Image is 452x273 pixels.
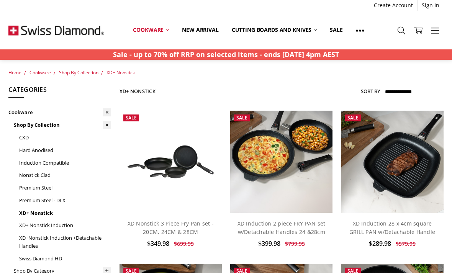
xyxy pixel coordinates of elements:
span: Sale [236,114,247,121]
span: $399.98 [258,239,280,248]
a: New arrival [175,21,225,38]
a: Swiss Diamond HD [19,252,111,265]
a: Premium Steel [19,181,111,194]
img: XD Induction 28 x 4cm square GRILL PAN w/Detachable Handle [341,111,444,213]
a: CXD [19,131,111,144]
strong: Sale - up to 70% off RRP on selected items - ends [DATE] 4pm AEST [113,50,339,59]
a: Nonstick Clad [19,169,111,181]
a: XD Nonstick 3 Piece Fry Pan set - 20CM, 24CM & 28CM [128,220,214,235]
a: Home [8,69,21,76]
img: XD Nonstick 3 Piece Fry Pan set - 20CM, 24CM & 28CM [120,136,222,188]
span: Sale [347,114,359,121]
span: $579.95 [396,240,416,247]
label: Sort By [361,85,380,97]
a: Induction Compatible [19,157,111,169]
span: $289.98 [369,239,391,248]
a: Premium Steel - DLX [19,194,111,207]
a: Cookware [8,106,111,119]
a: XD Induction 2 piece FRY PAN set w/Detachable Handles 24 &28cm [237,220,326,235]
a: Cutting boards and knives [225,21,324,38]
a: Sale [323,21,349,38]
a: Cookware [29,69,51,76]
a: XD+Nonstick Induction +Detachable Handles [19,232,111,252]
a: XD+ Nonstick [19,207,111,219]
h1: XD+ Nonstick [120,88,156,94]
span: $699.95 [174,240,194,247]
a: Shop By Collection [59,69,98,76]
a: Hard Anodised [19,144,111,157]
a: XD Nonstick 3 Piece Fry Pan set - 20CM, 24CM & 28CM [120,111,222,213]
a: Show All [349,21,371,39]
h5: Categories [8,85,111,98]
img: Free Shipping On Every Order [8,11,104,49]
a: XD Induction 28 x 4cm square GRILL PAN w/Detachable Handle [349,220,435,235]
span: $799.95 [285,240,305,247]
a: Shop By Collection [14,119,111,131]
a: Cookware [126,21,175,38]
span: $349.98 [147,239,169,248]
span: Sale [126,114,137,121]
a: XD+ Nonstick [106,69,135,76]
img: XD Induction 2 piece FRY PAN set w/Detachable Handles 24 &28cm [230,111,332,213]
a: XD+ Nonstick Induction [19,219,111,232]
